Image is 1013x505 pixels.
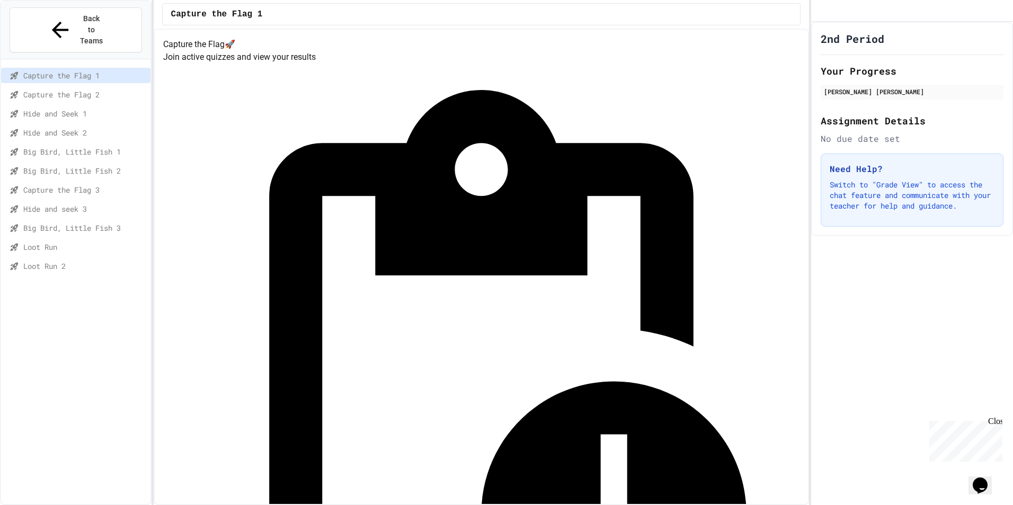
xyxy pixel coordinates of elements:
span: Big Bird, Little Fish 1 [23,146,146,157]
div: Chat with us now!Close [4,4,73,67]
span: Capture the Flag 1 [23,70,146,81]
h2: Your Progress [821,64,1003,78]
h4: Capture the Flag 🚀 [163,38,800,51]
span: Hide and Seek 2 [23,127,146,138]
span: Capture the Flag 1 [171,8,263,21]
span: Loot Run 2 [23,260,146,272]
span: Big Bird, Little Fish 2 [23,165,146,176]
div: No due date set [821,132,1003,145]
iframe: chat widget [925,417,1002,462]
span: Back to Teams [79,13,104,47]
span: Capture the Flag 2 [23,89,146,100]
span: Capture the Flag 3 [23,184,146,195]
p: Switch to "Grade View" to access the chat feature and communicate with your teacher for help and ... [830,179,994,211]
span: Hide and Seek 1 [23,108,146,119]
h3: Need Help? [830,163,994,175]
span: Big Bird, Little Fish 3 [23,222,146,233]
p: Join active quizzes and view your results [163,51,800,64]
iframe: chat widget [968,463,1002,494]
span: Loot Run [23,241,146,252]
h1: 2nd Period [821,31,884,46]
button: Back to Teams [10,7,142,52]
span: Hide and seek 3 [23,203,146,214]
div: [PERSON_NAME] [PERSON_NAME] [824,87,1000,96]
h2: Assignment Details [821,113,1003,128]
